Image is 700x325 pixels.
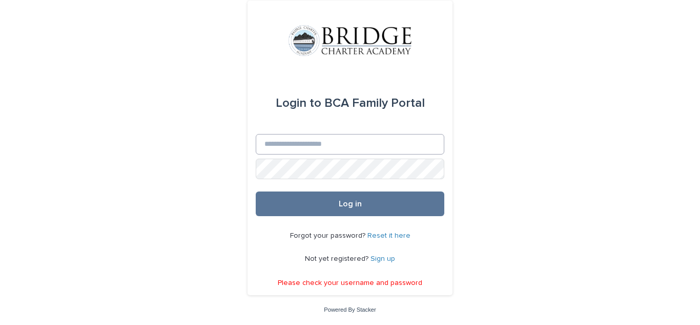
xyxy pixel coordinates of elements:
span: Log in [339,200,362,208]
span: Forgot your password? [290,232,367,239]
span: Login to [276,97,321,109]
div: BCA Family Portal [276,89,425,118]
a: Reset it here [367,232,410,239]
button: Log in [256,192,444,216]
a: Sign up [370,255,395,262]
a: Powered By Stacker [324,307,376,313]
img: V1C1m3IdTEidaUdm9Hs0 [289,25,411,56]
span: Not yet registered? [305,255,370,262]
p: Please check your username and password [278,279,422,288]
